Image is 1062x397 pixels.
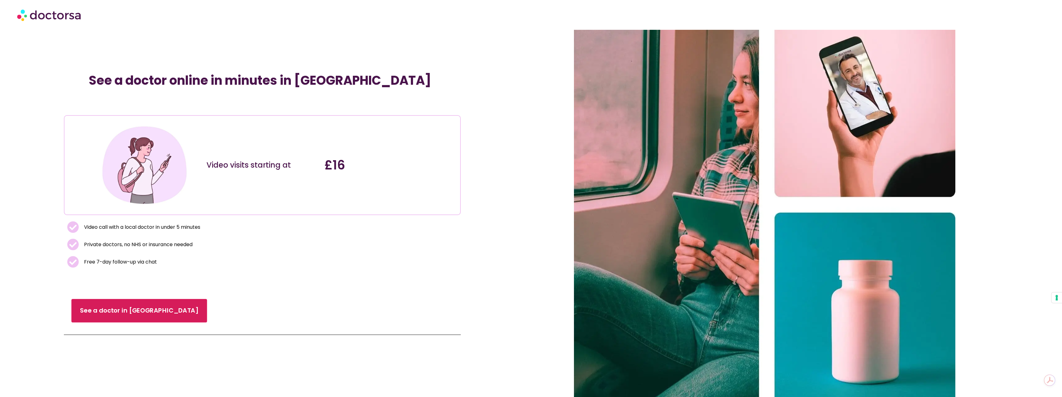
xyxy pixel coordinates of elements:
[89,73,436,88] h1: See a doctor online in minutes in [GEOGRAPHIC_DATA]
[82,240,193,249] span: Private doctors, no NHS or insurance needed
[89,94,182,102] iframe: Customer reviews powered by Trustpilot
[324,158,436,173] h4: £16
[207,160,318,170] div: Video visits starting at
[89,102,436,109] iframe: Customer reviews powered by Trustpilot
[82,223,200,232] span: Video call with a local doctor in under 5 minutes
[80,306,198,315] span: See a doctor in [GEOGRAPHIC_DATA]
[82,258,157,266] span: Free 7-day follow-up via chat
[1051,292,1062,303] button: Your consent preferences for tracking technologies
[100,120,189,210] img: Illustration depicting a young woman in a casual outfit, engaged with her smartphone. She has a p...
[71,299,207,323] a: See a doctor in [GEOGRAPHIC_DATA]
